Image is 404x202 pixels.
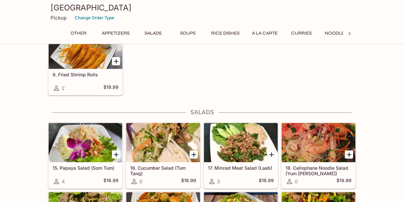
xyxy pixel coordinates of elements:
[321,29,350,38] button: Noodles
[49,123,122,162] div: 15. Papaya Salad (Som Tum)
[64,29,93,38] button: Other
[248,29,281,38] button: A La Carte
[139,179,142,185] span: 0
[53,165,118,171] h5: 15. Papaya Salad (Som Tum)
[126,123,200,189] a: 16. Cucumber Salad (Tum Tang)0$16.99
[98,29,133,38] button: Appetizers
[112,150,120,159] button: Add 15. Papaya Salad (Som Tum)
[103,178,118,185] h5: $16.99
[49,30,122,69] div: 9. Fried Shrimp Rolls
[138,29,168,38] button: Salads
[267,150,275,159] button: Add 17. Minced Meat Salad (Laab)
[345,150,353,159] button: Add 18. Cellophane Noodle Salad (Yum Woon Sen)
[126,123,200,162] div: 16. Cucumber Salad (Tum Tang)
[217,179,220,185] span: 3
[130,165,196,176] h5: 16. Cucumber Salad (Tum Tang)
[204,123,278,162] div: 17. Minced Meat Salad (Laab)
[103,84,118,92] h5: $19.99
[181,178,196,185] h5: $16.99
[287,29,316,38] button: Curries
[282,123,355,162] div: 18. Cellophane Noodle Salad (Yum Woon Sen)
[336,178,351,185] h5: $19.99
[51,3,353,13] h3: [GEOGRAPHIC_DATA]
[204,123,278,189] a: 17. Minced Meat Salad (Laab)3$18.99
[259,178,274,185] h5: $18.99
[51,15,67,21] p: Pickup
[48,109,356,116] h4: Salads
[72,13,117,23] button: Change Order Type
[112,57,120,65] button: Add 9. Fried Shrimp Rolls
[62,85,65,91] span: 2
[62,179,65,185] span: 4
[190,150,198,159] button: Add 16. Cucumber Salad (Tum Tang)
[208,29,243,38] button: Rice Dishes
[48,123,123,189] a: 15. Papaya Salad (Som Tum)4$16.99
[295,179,298,185] span: 0
[286,165,351,176] h5: 18. Cellophane Noodle Salad (Yum [PERSON_NAME])
[208,165,274,171] h5: 17. Minced Meat Salad (Laab)
[173,29,202,38] button: Soups
[48,29,123,95] a: 9. Fried Shrimp Rolls2$19.99
[281,123,356,189] a: 18. Cellophane Noodle Salad (Yum [PERSON_NAME])0$19.99
[53,72,118,77] h5: 9. Fried Shrimp Rolls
